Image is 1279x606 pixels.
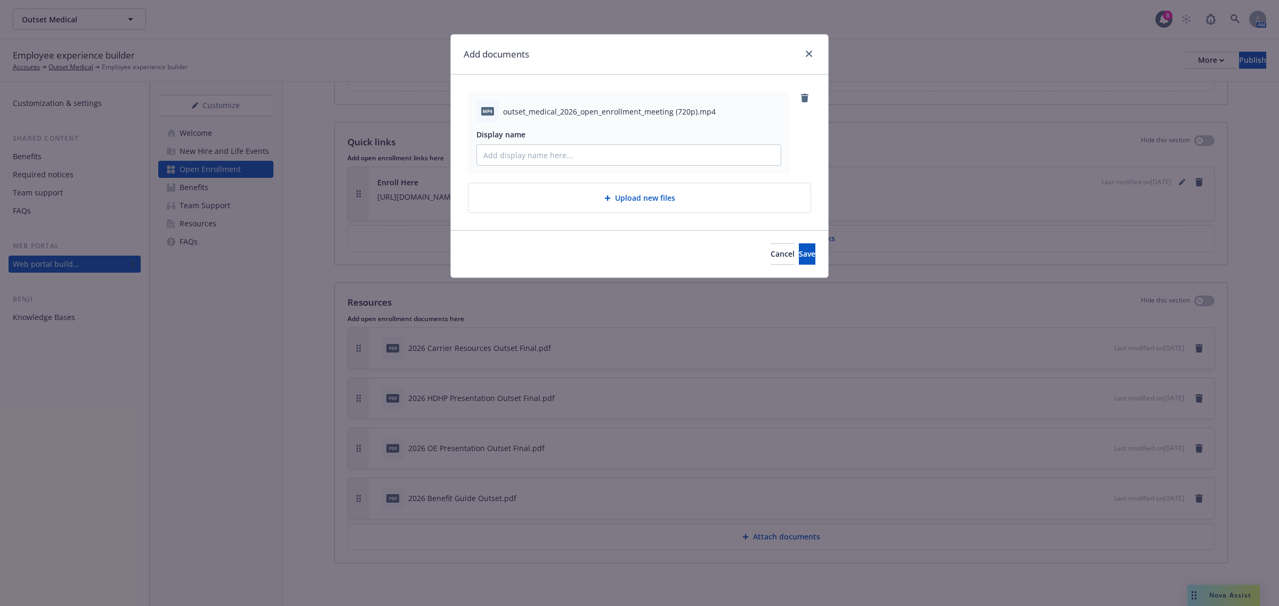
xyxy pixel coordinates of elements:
[615,192,675,203] span: Upload new files
[771,249,795,259] span: Cancel
[468,183,811,213] div: Upload new files
[464,47,529,61] h1: Add documents
[476,129,525,140] span: Display name
[799,243,815,265] button: Save
[803,47,815,60] a: close
[503,106,716,117] span: outset_medical_2026_open_enrollment_meeting (720p).mp4
[771,243,795,265] button: Cancel
[477,145,781,165] input: Add display name here...
[481,107,494,115] span: mp4
[799,249,815,259] span: Save
[798,92,811,104] a: remove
